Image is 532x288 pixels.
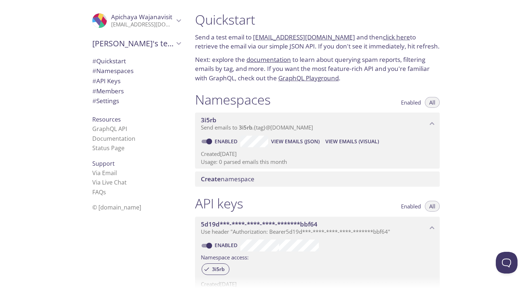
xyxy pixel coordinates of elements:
[92,178,127,186] a: Via Live Chat
[278,74,339,82] a: GraphQL Playground
[92,67,96,75] span: #
[195,92,271,108] h1: Namespaces
[195,113,440,135] div: 3i5rb namespace
[268,136,322,147] button: View Emails (JSON)
[92,169,117,177] a: Via Email
[92,67,134,75] span: Namespaces
[201,175,221,183] span: Create
[86,34,186,53] div: Apichaya's team
[195,195,243,212] h1: API keys
[92,57,126,65] span: Quickstart
[239,124,252,131] span: 3i5rb
[92,97,96,105] span: #
[92,203,141,211] span: © [DOMAIN_NAME]
[195,12,440,28] h1: Quickstart
[92,144,124,152] a: Status Page
[92,38,174,48] span: [PERSON_NAME]'s team
[253,33,355,41] a: [EMAIL_ADDRESS][DOMAIN_NAME]
[201,116,216,124] span: 3i5rb
[86,56,186,66] div: Quickstart
[86,86,186,96] div: Members
[92,97,119,105] span: Settings
[86,9,186,33] div: Apichaya Wajanavisit
[271,137,320,146] span: View Emails (JSON)
[92,115,121,123] span: Resources
[92,188,106,196] a: FAQ
[383,33,410,41] a: click here
[195,55,440,83] p: Next: explore the to learn about querying spam reports, filtering emails by tag, and more. If you...
[425,201,440,212] button: All
[325,137,379,146] span: View Emails (Visual)
[201,175,254,183] span: namespace
[195,171,440,187] div: Create namespace
[496,252,518,274] iframe: Help Scout Beacon - Open
[86,66,186,76] div: Namespaces
[92,125,127,133] a: GraphQL API
[425,97,440,108] button: All
[208,266,229,272] span: 3i5rb
[92,87,96,95] span: #
[111,13,172,21] span: Apichaya Wajanavisit
[201,124,313,131] span: Send emails to . {tag} @[DOMAIN_NAME]
[397,97,425,108] button: Enabled
[92,135,135,143] a: Documentation
[322,136,382,147] button: View Emails (Visual)
[111,21,174,28] p: [EMAIL_ADDRESS][DOMAIN_NAME]
[214,242,240,249] a: Enabled
[214,138,240,145] a: Enabled
[92,77,121,85] span: API Keys
[202,263,229,275] div: 3i5rb
[92,160,115,168] span: Support
[201,150,434,158] p: Created [DATE]
[86,96,186,106] div: Team Settings
[397,201,425,212] button: Enabled
[86,76,186,86] div: API Keys
[195,33,440,51] p: Send a test email to and then to retrieve the email via our simple JSON API. If you don't see it ...
[92,57,96,65] span: #
[201,158,434,166] p: Usage: 0 parsed emails this month
[92,87,124,95] span: Members
[246,55,291,64] a: documentation
[201,251,249,262] label: Namespace access:
[103,188,106,196] span: s
[92,77,96,85] span: #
